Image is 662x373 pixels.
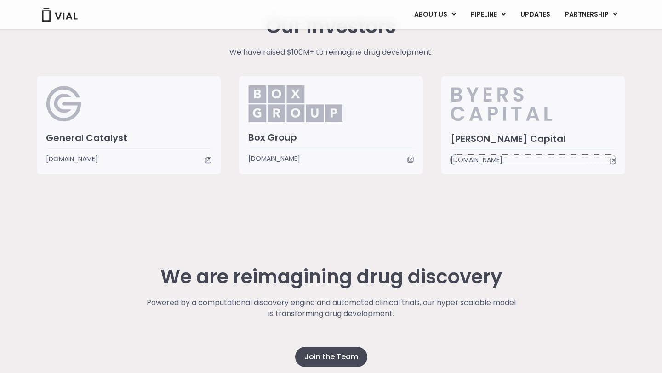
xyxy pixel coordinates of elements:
a: UPDATES [513,7,557,23]
a: PARTNERSHIPMenu Toggle [558,7,625,23]
a: [DOMAIN_NAME] [451,155,616,165]
a: [DOMAIN_NAME] [46,154,211,164]
img: Vial Logo [41,8,78,22]
span: Join the Team [304,351,358,362]
span: [DOMAIN_NAME] [248,153,300,164]
p: We have raised $100M+ to reimagine drug development. [171,47,491,58]
a: [DOMAIN_NAME] [248,153,414,164]
span: [DOMAIN_NAME] [46,154,98,164]
p: Powered by a computational discovery engine and automated clinical trials, our hyper scalable mod... [145,297,517,319]
img: Byers_Capital.svg [451,85,589,122]
h3: General Catalyst [46,132,211,144]
span: [DOMAIN_NAME] [451,155,502,165]
img: Box_Group.png [248,85,342,122]
h3: Box Group [248,131,414,143]
h3: [PERSON_NAME] Capital [451,133,616,145]
img: General Catalyst Logo [46,85,82,122]
h2: We are reimagining drug discovery [145,266,517,288]
a: ABOUT USMenu Toggle [407,7,463,23]
a: PIPELINEMenu Toggle [463,7,513,23]
h2: Our Investors [266,16,396,38]
a: Join the Team [295,347,367,367]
